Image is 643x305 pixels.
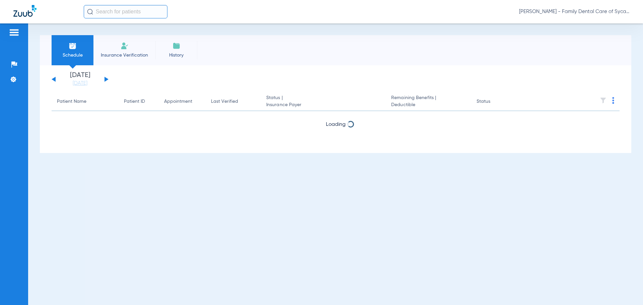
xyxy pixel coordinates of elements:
[600,97,606,104] img: filter.svg
[160,52,192,59] span: History
[612,97,614,104] img: group-dot-blue.svg
[211,98,256,105] div: Last Verified
[124,98,145,105] div: Patient ID
[471,92,516,111] th: Status
[57,98,113,105] div: Patient Name
[57,52,88,59] span: Schedule
[266,101,380,108] span: Insurance Payer
[391,101,466,108] span: Deductible
[98,52,150,59] span: Insurance Verification
[164,98,200,105] div: Appointment
[121,42,129,50] img: Manual Insurance Verification
[211,98,238,105] div: Last Verified
[261,92,386,111] th: Status |
[60,72,100,87] li: [DATE]
[13,5,37,17] img: Zuub Logo
[386,92,471,111] th: Remaining Benefits |
[124,98,153,105] div: Patient ID
[9,28,19,36] img: hamburger-icon
[84,5,167,18] input: Search for patients
[69,42,77,50] img: Schedule
[519,8,630,15] span: [PERSON_NAME] - Family Dental Care of Sycamore
[164,98,192,105] div: Appointment
[57,98,86,105] div: Patient Name
[60,80,100,87] a: [DATE]
[87,9,93,15] img: Search Icon
[326,122,346,127] span: Loading
[172,42,181,50] img: History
